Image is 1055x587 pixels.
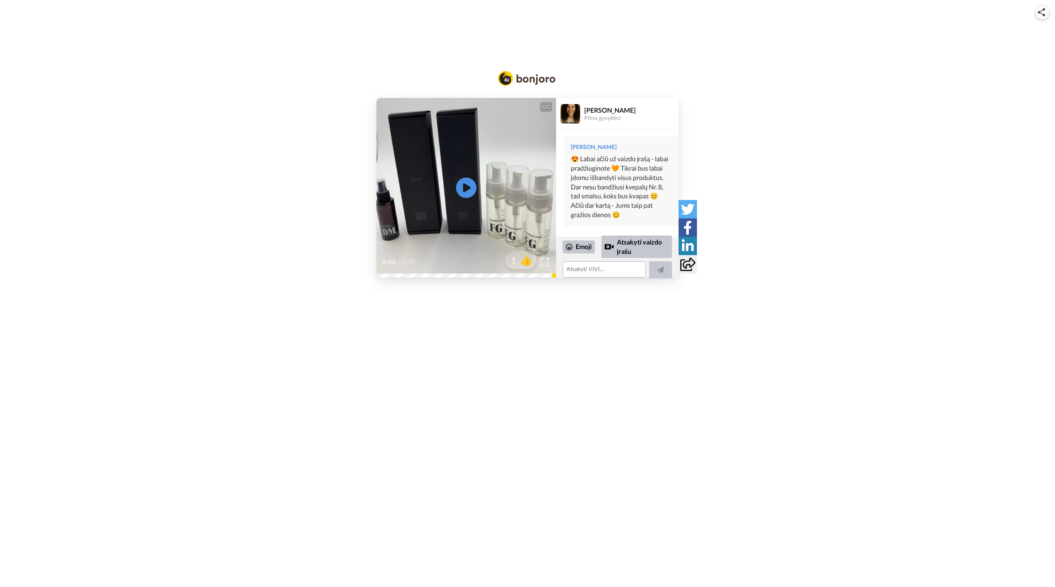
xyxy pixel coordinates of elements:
[584,106,678,114] div: [PERSON_NAME]
[561,104,580,124] img: Profile Image
[516,253,536,267] span: 👍
[563,240,595,253] div: Emoji
[403,257,417,267] span: 0:35
[382,257,396,267] span: 0:00
[584,115,678,122] div: Pilna gyvybės!
[571,154,672,220] div: 😍 Labai ačiū už vaizdo įrašą - labai pradžiuginote 🧡 Tikrai bus labai įdomu išbandyti visus produ...
[1038,8,1045,16] img: ic_share.svg
[498,71,555,86] img: Bonjoro Logo
[601,236,672,258] div: Atsakyti vaizdo įrašu
[505,254,516,266] span: 1
[541,103,551,111] div: CC
[605,242,614,252] div: Reply by Video
[505,251,536,269] button: 1👍
[571,143,672,151] div: [PERSON_NAME]
[398,257,401,267] span: /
